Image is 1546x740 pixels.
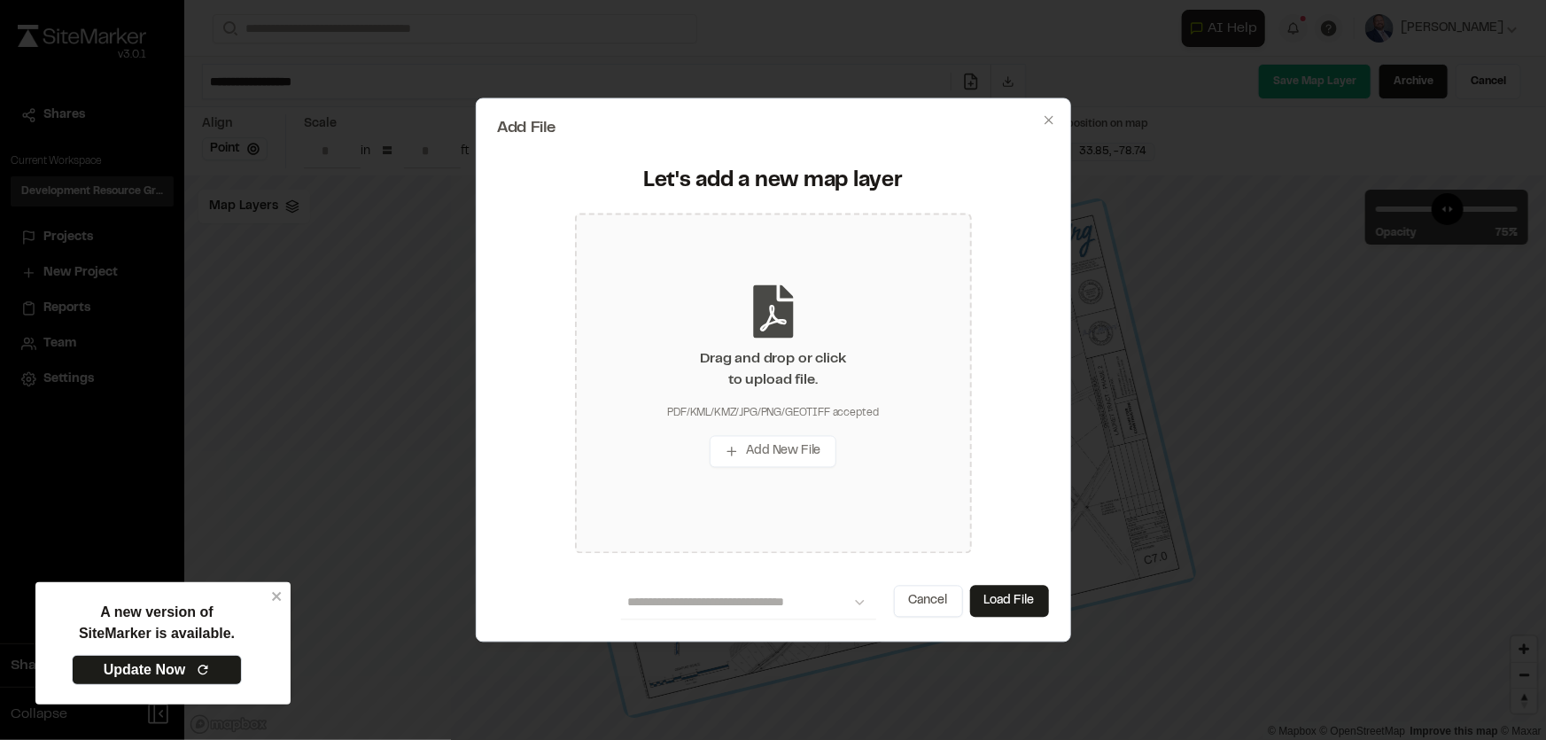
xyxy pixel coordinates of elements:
div: Drag and drop or clickto upload file.PDF/KML/KMZ/JPG/PNG/GEOTIFF acceptedAdd New File [575,214,972,554]
button: Add New File [710,436,835,468]
h2: Add File [498,120,1049,136]
button: Load File [970,586,1049,618]
div: Let's add a new map layer [509,167,1038,196]
button: Cancel [894,586,963,618]
div: Drag and drop or click to upload file. [700,349,845,392]
div: PDF/KML/KMZ/JPG/PNG/GEOTIFF accepted [667,406,878,422]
